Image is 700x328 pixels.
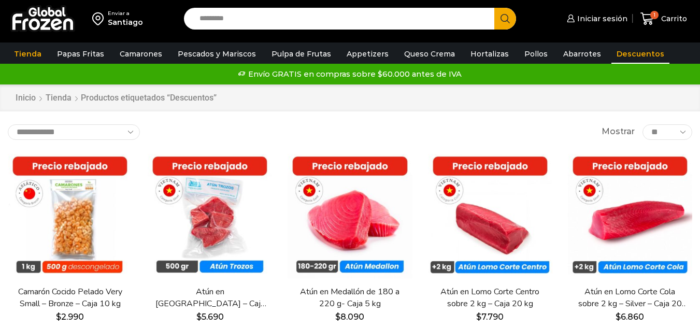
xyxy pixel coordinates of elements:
[341,44,394,64] a: Appetizers
[638,7,690,31] a: 1 Carrito
[611,44,669,64] a: Descuentos
[154,286,266,310] a: Atún en [GEOGRAPHIC_DATA] – Caja 10 kg
[465,44,514,64] a: Hortalizas
[335,312,364,322] bdi: 8.090
[108,17,143,27] div: Santiago
[335,312,340,322] span: $
[196,312,202,322] span: $
[399,44,460,64] a: Queso Crema
[558,44,606,64] a: Abarrotes
[266,44,336,64] a: Pulpa de Frutas
[9,44,47,64] a: Tienda
[564,8,627,29] a: Iniciar sesión
[616,312,644,322] bdi: 6.860
[602,126,635,138] span: Mostrar
[52,44,109,64] a: Papas Fritas
[56,312,61,322] span: $
[14,286,126,310] a: Camarón Cocido Pelado Very Small – Bronze – Caja 10 kg
[81,93,217,103] h1: Productos etiquetados “Descuentos”
[434,286,546,310] a: Atún en Lomo Corte Centro sobre 2 kg – Caja 20 kg
[575,13,627,24] span: Iniciar sesión
[574,286,686,310] a: Atún en Lomo Corte Cola sobre 2 kg – Silver – Caja 20 kg
[650,11,659,19] span: 1
[15,92,36,104] a: Inicio
[519,44,553,64] a: Pollos
[56,312,84,322] bdi: 2.990
[294,286,406,310] a: Atún en Medallón de 180 a 220 g- Caja 5 kg
[476,312,481,322] span: $
[616,312,621,322] span: $
[173,44,261,64] a: Pescados y Mariscos
[92,10,108,27] img: address-field-icon.svg
[196,312,224,322] bdi: 5.690
[108,10,143,17] div: Enviar a
[8,124,140,140] select: Pedido de la tienda
[115,44,167,64] a: Camarones
[494,8,516,30] button: Search button
[45,92,72,104] a: Tienda
[15,92,217,104] nav: Breadcrumb
[659,13,687,24] span: Carrito
[476,312,504,322] bdi: 7.790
